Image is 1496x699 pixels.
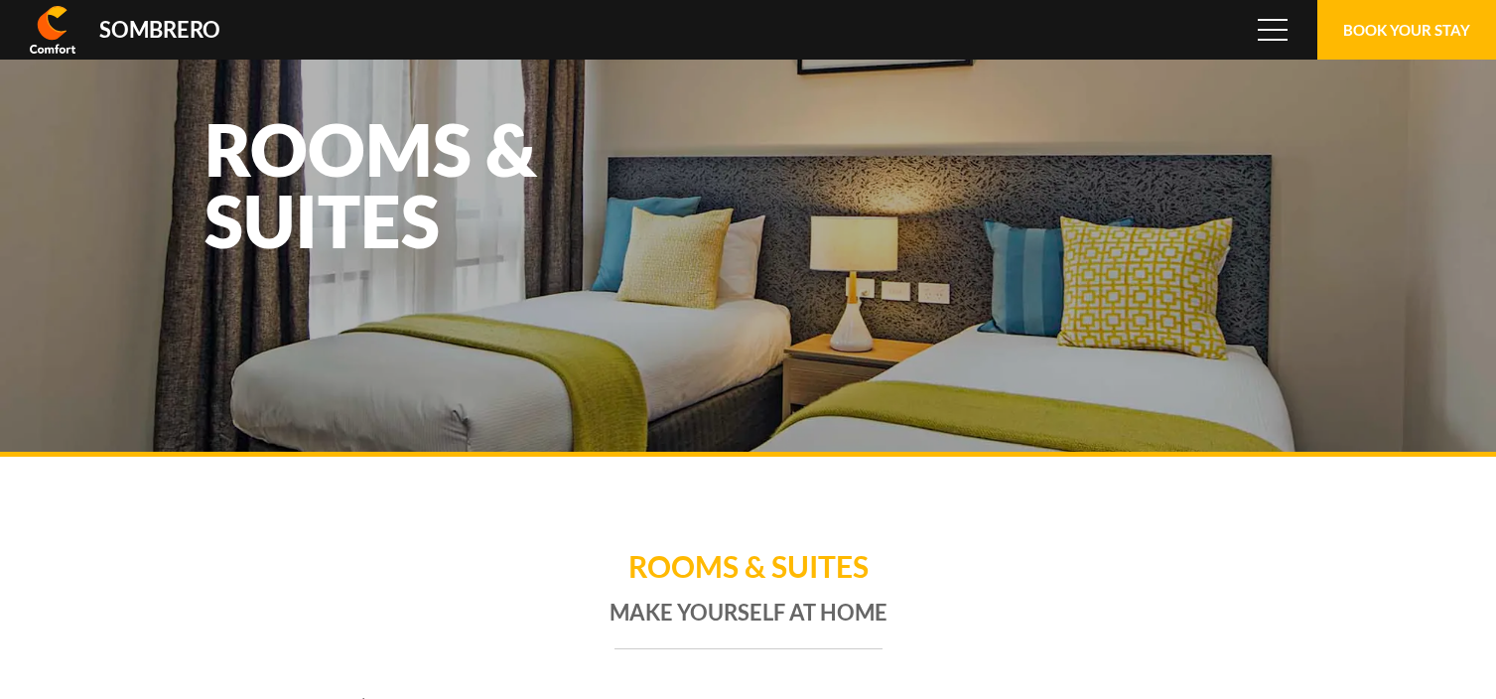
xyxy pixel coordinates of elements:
h1: Rooms & Suites [282,546,1215,596]
div: Sombrero [99,19,220,41]
img: Comfort Inn & Suites Sombrero [30,6,75,54]
span: Menu [1258,19,1288,41]
h2: Make yourself at home [282,596,1215,649]
h1: Rooms & Suites [204,113,750,256]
